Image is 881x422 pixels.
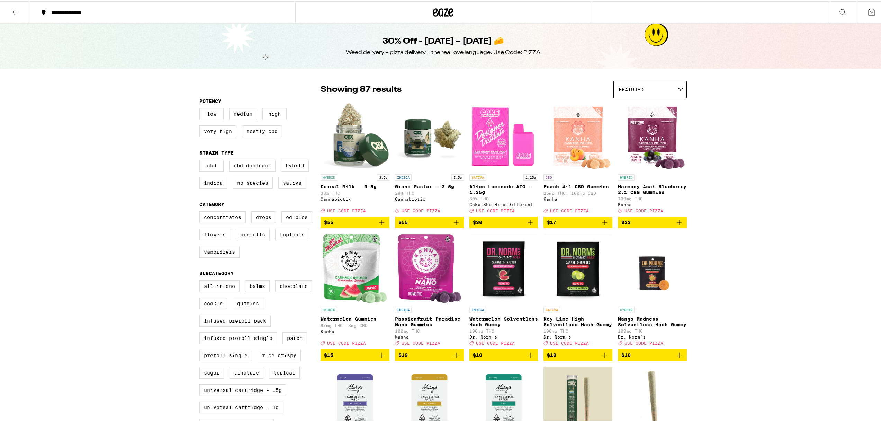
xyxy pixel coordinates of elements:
p: CBD [543,173,554,179]
label: All-In-One [199,279,240,291]
p: 100mg THC [618,195,687,200]
button: Add to bag [395,348,464,360]
img: Kanha - Passionfruit Paradise Nano Gummies [397,232,461,302]
label: No Species [233,176,273,187]
p: Key Lime High Solventless Hash Gummy [543,315,612,326]
button: Add to bag [618,215,687,227]
span: $15 [324,351,333,357]
label: Hybrid [281,158,309,170]
label: High [262,107,287,118]
p: 97mg THC: 3mg CBD [321,322,389,326]
span: USE CODE PIZZA [476,207,515,212]
div: Dr. Norm's [469,333,538,338]
div: Dr. Norm's [618,333,687,338]
span: USE CODE PIZZA [550,340,589,344]
label: Flowers [199,227,230,239]
label: Gummies [233,296,263,308]
a: Open page for Watermelon Solventless Hash Gummy from Dr. Norm's [469,232,538,348]
a: Open page for Grand Master - 3.5g from Cannabiotix [395,100,464,215]
div: Cannabiotix [321,195,389,200]
span: $19 [398,351,408,357]
label: Chocolate [275,279,312,291]
p: 100mg THC [469,327,538,332]
a: Open page for Harmony Acai Blueberry 2:1 CBG Gummies from Kanha [618,100,687,215]
label: Concentrates [199,210,246,222]
p: 3.5g [377,173,389,179]
label: CBD Dominant [229,158,276,170]
label: Topical [269,366,300,377]
img: Cake She Hits Different - Alien Lemonade AIO - 1.25g [469,100,538,169]
a: Open page for Watermelon Gummies from Kanha [321,232,389,348]
span: USE CODE PIZZA [327,340,366,344]
img: Dr. Norm's - Mango Madness Solventless Hash Gummy [618,232,687,302]
h1: 30% Off - [DATE] – [DATE] 🧀 [383,34,504,46]
label: Patch [282,331,307,343]
div: Cake She Hits Different [469,201,538,205]
p: Watermelon Solventless Hash Gummy [469,315,538,326]
p: Mango Madness Solventless Hash Gummy [618,315,687,326]
p: 80% THC [469,195,538,200]
label: Cookie [199,296,227,308]
span: USE CODE PIZZA [327,207,366,212]
span: USE CODE PIZZA [550,207,589,212]
a: Open page for Cereal Milk - 3.5g from Cannabiotix [321,100,389,215]
img: Kanha - Harmony Acai Blueberry 2:1 CBG Gummies [619,100,686,169]
span: $23 [621,218,631,224]
p: 100mg THC [543,327,612,332]
p: HYBRID [618,173,635,179]
span: USE CODE PIZZA [402,340,440,344]
legend: Strain Type [199,149,234,154]
p: Passionfruit Paradise Nano Gummies [395,315,464,326]
p: INDICA [469,305,486,311]
p: 1.25g [523,173,538,179]
legend: Subcategory [199,269,234,275]
div: Kanha [618,201,687,205]
button: Add to bag [395,215,464,227]
img: Cannabiotix - Cereal Milk - 3.5g [321,100,389,169]
label: Mostly CBD [242,124,282,136]
div: Cannabiotix [395,195,464,200]
span: $10 [473,351,482,357]
label: Edibles [281,210,312,222]
a: Open page for Alien Lemonade AIO - 1.25g from Cake She Hits Different [469,100,538,215]
p: 100mg THC [395,327,464,332]
p: SATIVA [469,173,486,179]
span: $10 [621,351,631,357]
label: Prerolls [236,227,270,239]
span: USE CODE PIZZA [624,340,663,344]
label: Infused Preroll Single [199,331,277,343]
p: HYBRID [321,305,337,311]
p: 25mg THC: 100mg CBD [543,190,612,194]
div: Weed delivery + pizza delivery = the real love language. Use Code: PIZZA [346,47,540,55]
button: Add to bag [321,215,389,227]
div: Kanha [395,333,464,338]
label: Very High [199,124,236,136]
label: Drops [251,210,276,222]
label: Preroll Single [199,348,252,360]
button: Add to bag [469,215,538,227]
span: $17 [547,218,556,224]
label: Balms [245,279,270,291]
img: Kanha - Peach 4:1 CBD Gummies [544,100,612,169]
div: Kanha [543,195,612,200]
label: Rice Crispy [258,348,301,360]
p: HYBRID [321,173,337,179]
label: Low [199,107,224,118]
div: Kanha [321,328,389,332]
span: USE CODE PIZZA [402,207,440,212]
span: $10 [547,351,556,357]
p: INDICA [395,305,412,311]
p: HYBRID [618,305,635,311]
legend: Potency [199,97,221,103]
a: Open page for Passionfruit Paradise Nano Gummies from Kanha [395,232,464,348]
p: Grand Master - 3.5g [395,183,464,188]
span: $55 [398,218,408,224]
p: SATIVA [543,305,560,311]
span: Featured [619,86,644,91]
p: INDICA [395,173,412,179]
img: Dr. Norm's - Key Lime High Solventless Hash Gummy [545,232,611,302]
img: Cannabiotix - Grand Master - 3.5g [395,100,464,169]
p: Cereal Milk - 3.5g [321,183,389,188]
label: Universal Cartridge - 1g [199,400,283,412]
p: Alien Lemonade AIO - 1.25g [469,183,538,194]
